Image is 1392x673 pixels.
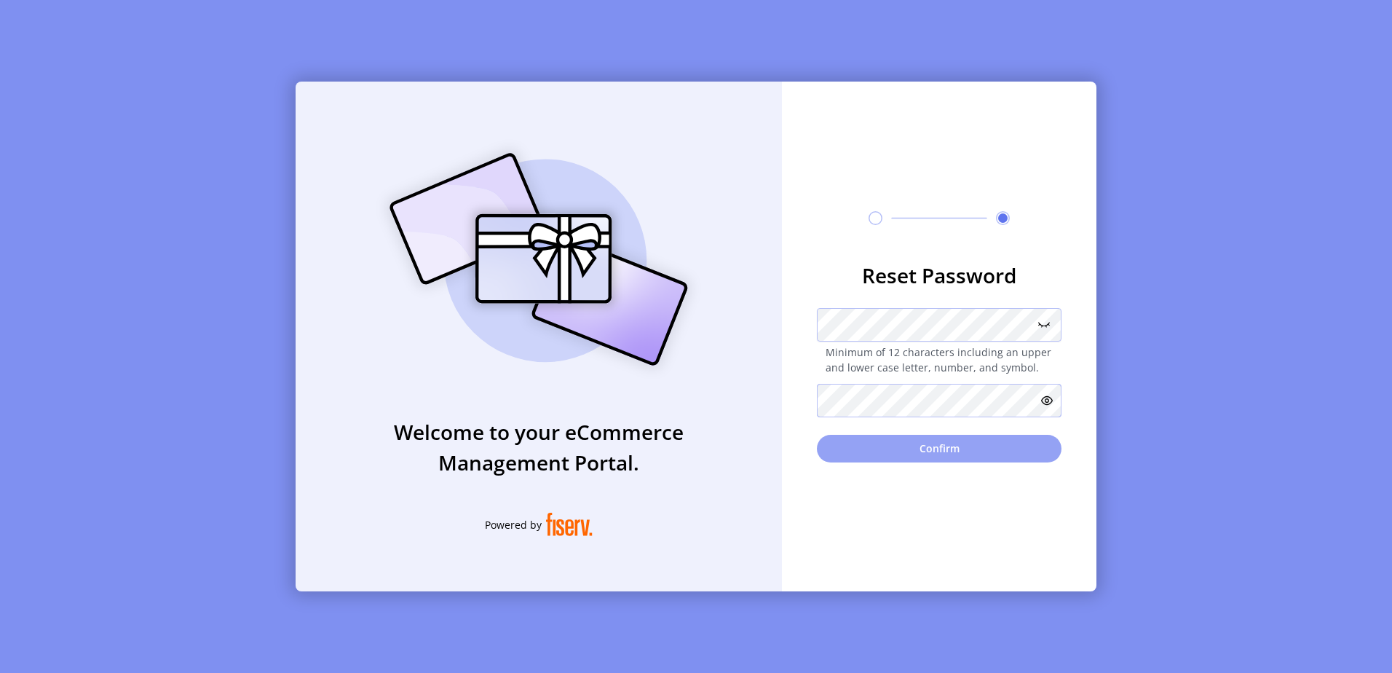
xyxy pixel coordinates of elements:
h3: Reset Password [817,260,1061,291]
span: Minimum of 12 characters including an upper and lower case letter, number, and symbol. [817,345,1061,375]
span: Powered by [485,517,542,532]
button: Confirm [817,435,1061,463]
img: card_Illustration.svg [368,137,710,382]
h3: Welcome to your eCommerce Management Portal. [296,417,782,478]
